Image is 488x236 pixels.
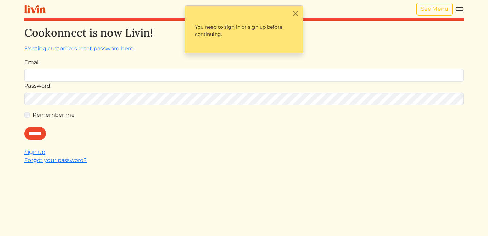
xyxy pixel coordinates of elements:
h2: Cookonnect is now Livin! [24,26,464,39]
a: Forgot your password? [24,157,87,163]
p: You need to sign in or sign up before continuing. [189,18,299,44]
label: Password [24,82,50,90]
a: Sign up [24,149,45,155]
label: Email [24,58,40,66]
button: Close [292,10,299,17]
img: menu_hamburger-cb6d353cf0ecd9f46ceae1c99ecbeb4a00e71ca567a856bd81f57e9d8c17bb26.svg [455,5,464,13]
img: livin-logo-a0d97d1a881af30f6274990eb6222085a2533c92bbd1e4f22c21b4f0d0e3210c.svg [24,5,46,14]
a: Existing customers reset password here [24,45,134,52]
a: See Menu [416,3,453,16]
label: Remember me [33,111,75,119]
